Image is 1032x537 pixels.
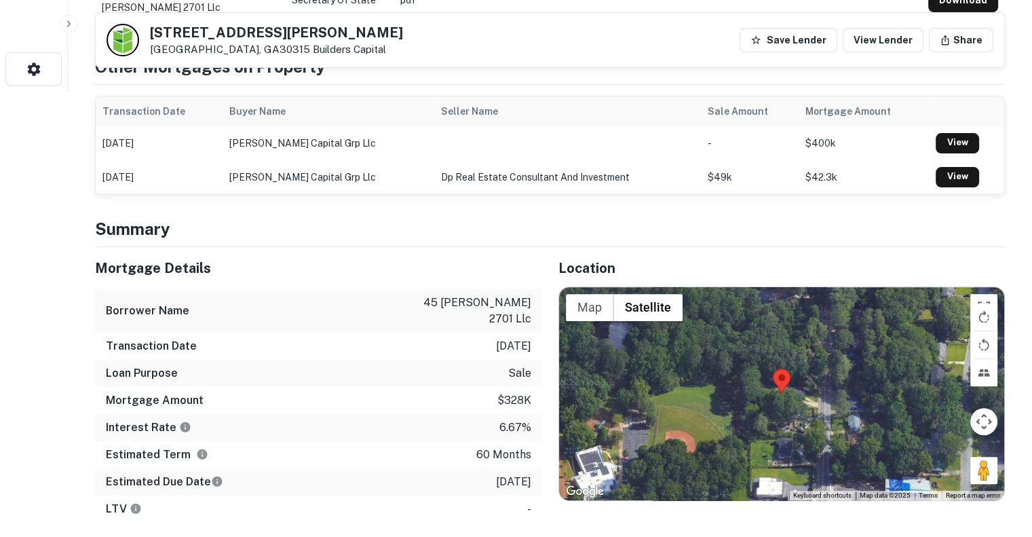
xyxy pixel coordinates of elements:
h6: LTV [106,501,142,517]
h5: Mortgage Details [95,258,542,278]
button: Share [929,28,993,52]
p: - [527,501,531,517]
td: dp real estate consultant and investment [434,160,701,194]
span: Map data ©2025 [860,492,911,499]
p: $328k [497,392,531,409]
p: 45 [PERSON_NAME] 2701 llc [409,295,531,327]
th: Transaction Date [96,96,223,126]
button: Map camera controls [970,408,997,435]
svg: Estimate is based on a standard schedule for this type of loan. [211,475,223,487]
th: Seller Name [434,96,701,126]
p: [DATE] [496,338,531,354]
svg: The interest rates displayed on the website are for informational purposes only and may be report... [179,421,191,433]
button: Save Lender [740,28,837,52]
a: Open this area in Google Maps (opens a new window) [562,483,607,500]
iframe: Chat Widget [964,428,1032,494]
h6: Estimated Due Date [106,474,223,490]
th: Sale Amount [701,96,799,126]
td: [PERSON_NAME] capital grp llc [223,160,434,194]
h5: Location [558,258,1006,278]
p: [DATE] [496,474,531,490]
h6: Loan Purpose [106,365,178,382]
svg: LTVs displayed on the website are for informational purposes only and may be reported incorrectly... [130,502,142,515]
h6: Borrower Name [106,303,189,319]
button: Toggle fullscreen view [970,294,997,321]
th: Mortgage Amount [799,96,930,126]
a: Report a map error [946,492,1000,499]
a: Builders Capital [313,43,386,55]
th: Buyer Name [223,96,434,126]
button: Keyboard shortcuts [793,491,852,500]
td: [DATE] [96,126,223,160]
a: View [936,133,979,153]
td: $49k [701,160,799,194]
p: [GEOGRAPHIC_DATA], GA30315 [150,43,403,56]
a: View Lender [843,28,923,52]
p: sale [508,365,531,382]
h5: [STREET_ADDRESS][PERSON_NAME] [150,26,403,39]
h6: Estimated Term [106,447,208,463]
td: $42.3k [799,160,930,194]
button: Rotate map clockwise [970,303,997,331]
h6: Mortgage Amount [106,392,204,409]
p: 6.67% [499,420,531,436]
svg: Term is based on a standard schedule for this type of loan. [196,448,208,460]
p: 60 months [476,447,531,463]
td: [PERSON_NAME] capital grp llc [223,126,434,160]
td: [DATE] [96,160,223,194]
h6: Transaction Date [106,338,197,354]
a: View [936,167,979,187]
td: - [701,126,799,160]
h6: Interest Rate [106,420,191,436]
button: Show satellite imagery [613,294,683,321]
img: Google [562,483,607,500]
button: Rotate map counterclockwise [970,331,997,358]
button: Show street map [566,294,613,321]
a: Terms [919,492,938,499]
h4: Summary [95,217,1005,241]
td: $400k [799,126,930,160]
button: Tilt map [970,359,997,386]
